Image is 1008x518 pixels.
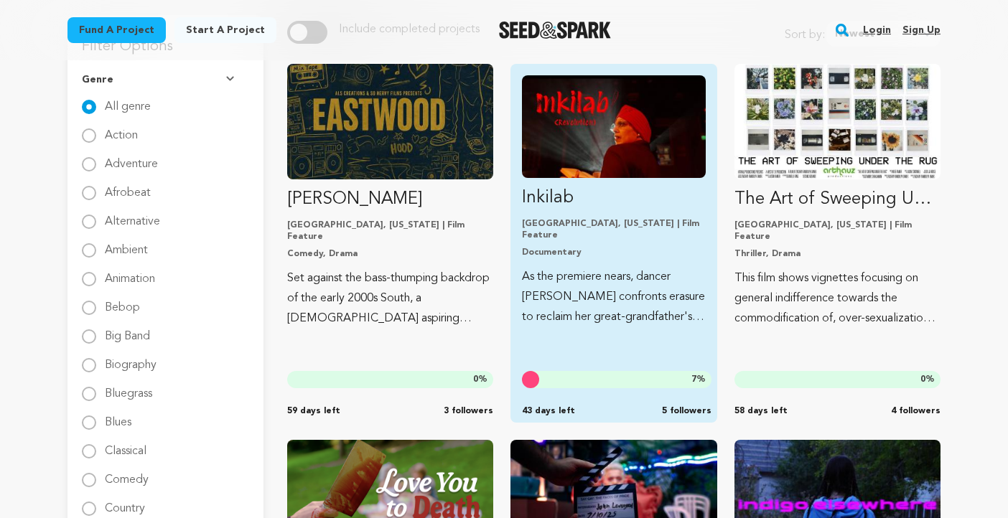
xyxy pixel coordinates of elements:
[691,375,696,384] span: 7
[226,76,238,83] img: Seed&Spark Arrow Down Icon
[67,17,166,43] a: Fund a project
[287,268,493,329] p: Set against the bass-thumping backdrop of the early 2000s South, a [DEMOGRAPHIC_DATA] aspiring ra...
[734,268,941,329] p: This film shows vignettes focusing on general indifference towards the commodification of, over-s...
[499,22,612,39] img: Seed&Spark Logo Dark Mode
[287,248,493,260] p: Comedy, Drama
[82,72,113,87] span: Genre
[902,19,941,42] a: Sign up
[522,247,705,258] p: Documentary
[287,64,493,329] a: Fund EASTWOOD
[105,319,150,342] label: Big Band
[105,377,152,400] label: Bluegrass
[522,405,575,417] span: 43 days left
[287,405,340,417] span: 59 days left
[734,64,941,329] a: Fund The Art of Sweeping Under The Rug
[174,17,276,43] a: Start a project
[105,176,151,199] label: Afrobeat
[891,405,941,417] span: 4 followers
[105,491,145,514] label: Country
[82,61,249,98] button: Genre
[734,248,941,260] p: Thriller, Drama
[287,188,493,211] p: [PERSON_NAME]
[105,262,155,285] label: Animation
[105,463,149,486] label: Comedy
[105,233,148,256] label: Ambient
[105,147,158,170] label: Adventure
[105,118,138,141] label: Action
[522,218,705,241] p: [GEOGRAPHIC_DATA], [US_STATE] | Film Feature
[863,19,891,42] a: Login
[287,220,493,242] p: [GEOGRAPHIC_DATA], [US_STATE] | Film Feature
[499,22,612,39] a: Seed&Spark Homepage
[734,188,941,211] p: The Art of Sweeping Under The Rug
[691,374,706,385] span: %
[105,405,131,428] label: Blues
[105,348,157,371] label: Biography
[734,405,788,417] span: 58 days left
[920,375,925,384] span: 0
[473,374,487,385] span: %
[473,375,478,384] span: 0
[920,374,935,385] span: %
[105,434,146,457] label: Classical
[662,405,711,417] span: 5 followers
[105,291,140,314] label: Bebop
[522,187,705,209] p: Inkilab
[444,405,493,417] span: 3 followers
[522,267,705,327] p: As the premiere nears, dancer [PERSON_NAME] confronts erasure to reclaim her great-grandfather's ...
[105,90,151,113] label: All genre
[522,75,705,327] a: Fund Inkilab
[734,220,941,242] p: [GEOGRAPHIC_DATA], [US_STATE] | Film Feature
[105,204,160,227] label: Alternative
